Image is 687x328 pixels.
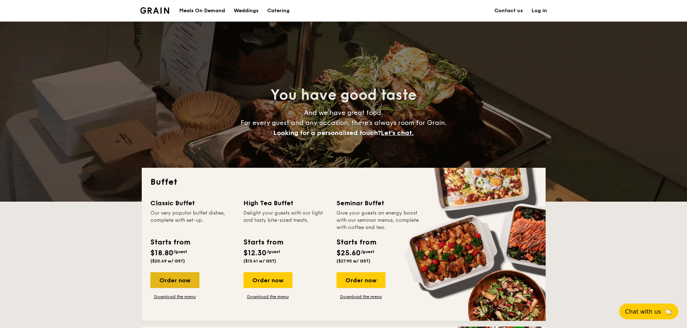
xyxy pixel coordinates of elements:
[150,237,190,248] div: Starts from
[150,176,537,188] h2: Buffet
[150,198,235,208] div: Classic Buffet
[336,249,361,257] span: $25.60
[381,129,414,137] span: Let's chat.
[243,198,328,208] div: High Tea Buffet
[270,86,417,104] span: You have good taste
[140,7,169,14] a: Logotype
[336,259,370,264] span: ($27.90 w/ GST)
[664,307,673,316] span: 🦙
[361,249,374,254] span: /guest
[241,109,447,137] span: And we have great food. For every guest and any occasion, there’s always room for Grain.
[273,129,381,137] span: Looking for a personalised touch?
[173,249,187,254] span: /guest
[336,237,376,248] div: Starts from
[243,210,328,231] div: Delight your guests with our light and tasty bite-sized treats.
[625,308,661,315] span: Chat with us
[336,198,421,208] div: Seminar Buffet
[336,294,386,300] a: Download the menu
[619,304,678,319] button: Chat with us🦙
[150,294,199,300] a: Download the menu
[150,210,235,231] div: Our very popular buffet dishes, complete with set-up.
[150,259,185,264] span: ($20.49 w/ GST)
[243,259,276,264] span: ($13.41 w/ GST)
[336,272,386,288] div: Order now
[243,237,283,248] div: Starts from
[150,249,173,257] span: $18.80
[150,272,199,288] div: Order now
[243,249,267,257] span: $12.30
[243,294,292,300] a: Download the menu
[336,210,421,231] div: Give your guests an energy boost with our seminar menus, complete with coffee and tea.
[140,7,169,14] img: Grain
[243,272,292,288] div: Order now
[267,249,280,254] span: /guest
